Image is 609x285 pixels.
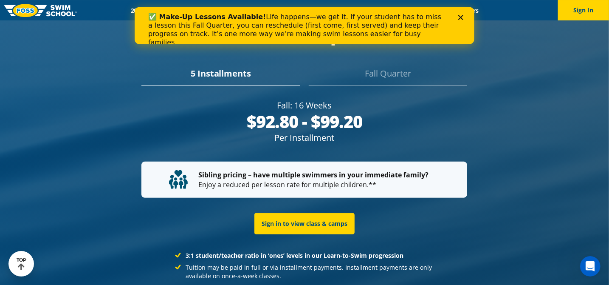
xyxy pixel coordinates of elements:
div: $92.80 - $99.20 [141,111,467,132]
img: tuition-family-children.svg [169,170,188,189]
div: Per Installment [141,132,467,144]
a: Schools [176,6,212,14]
a: Swim Path® Program [212,6,286,14]
a: Swim Like [PERSON_NAME] [334,6,424,14]
a: Careers [451,6,486,14]
b: ✅ Make-Up Lessons Available! [14,6,131,14]
div: Life happens—we get it. If your student has to miss a lesson this Fall Quarter, you can reschedul... [14,6,313,40]
div: Fall Quarter [309,67,467,86]
div: TOP [17,257,26,271]
a: Blog [424,6,451,14]
iframe: Intercom live chat [580,256,601,276]
iframe: Intercom live chat banner [135,7,474,44]
div: 5 Installments [141,67,300,86]
strong: 3:1 student/teacher ratio in ‘ones’ levels in our Learn-to-Swim progression [186,251,403,259]
div: Tuition for once a week group classes and camps [141,4,467,45]
p: Enjoy a reduced per lesson rate for multiple children.** [169,170,440,189]
li: Tuition may be paid in full or via installment payments. Installment payments are only available ... [175,263,434,280]
img: FOSS Swim School Logo [4,4,77,17]
a: Sign in to view class & camps [254,213,355,234]
a: 2025 Calendar [123,6,176,14]
div: Fall: 16 Weeks [141,100,467,111]
strong: Sibling pricing – have multiple swimmers in your immediate family? [198,170,429,180]
a: About FOSS [287,6,334,14]
div: Close [324,8,332,13]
